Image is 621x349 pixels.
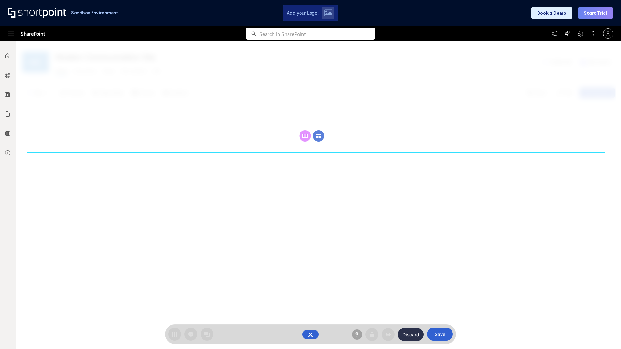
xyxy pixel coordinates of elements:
button: Discard [398,328,424,341]
img: Upload logo [324,9,332,16]
input: Search in SharePoint [259,28,375,40]
span: SharePoint [21,26,45,41]
span: Add your Logo: [287,10,318,16]
h1: Sandbox Environment [71,11,118,15]
iframe: Chat Widget [589,318,621,349]
button: Save [427,328,453,341]
button: Start Trial [578,7,613,19]
button: Book a Demo [531,7,572,19]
